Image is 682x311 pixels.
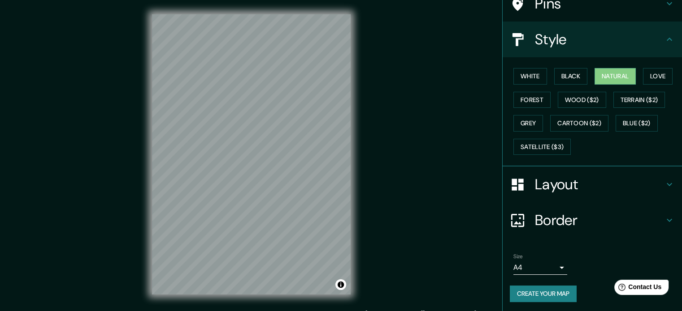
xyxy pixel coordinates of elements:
button: Cartoon ($2) [550,115,608,132]
label: Size [513,253,523,260]
canvas: Map [152,14,351,294]
button: White [513,68,547,85]
div: Style [503,21,682,57]
iframe: Help widget launcher [602,276,672,301]
h4: Style [535,30,664,48]
button: Satellite ($3) [513,139,571,155]
button: Toggle attribution [335,279,346,290]
div: A4 [513,260,567,275]
h4: Layout [535,175,664,193]
button: Forest [513,92,551,108]
div: Layout [503,166,682,202]
button: Black [554,68,588,85]
button: Natural [595,68,636,85]
h4: Border [535,211,664,229]
button: Create your map [510,285,577,302]
button: Love [643,68,673,85]
button: Wood ($2) [558,92,606,108]
button: Blue ($2) [616,115,658,132]
button: Terrain ($2) [613,92,665,108]
div: Border [503,202,682,238]
button: Grey [513,115,543,132]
